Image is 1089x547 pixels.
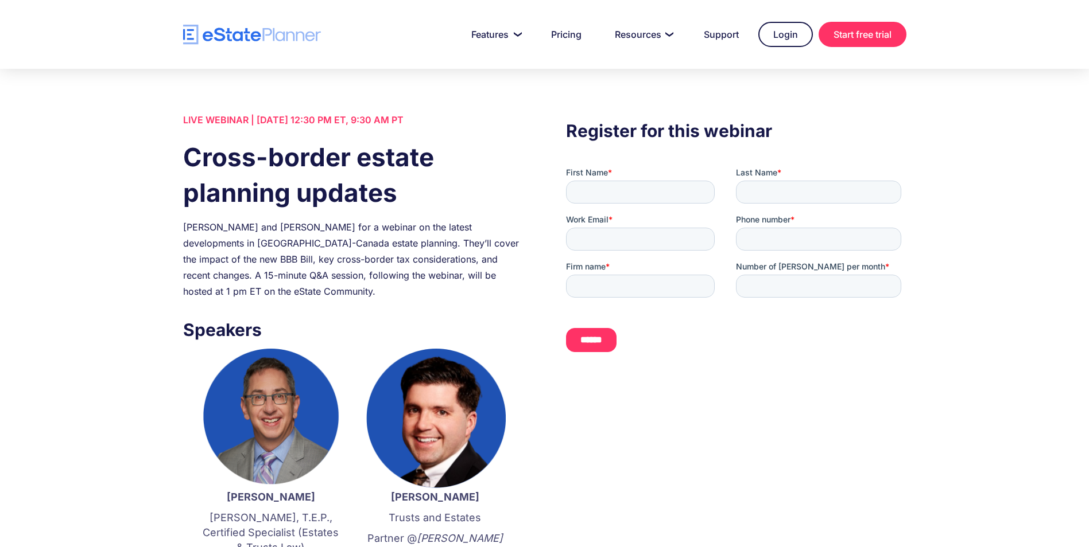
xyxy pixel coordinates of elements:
p: Trusts and Estates [365,510,506,525]
a: Features [458,23,532,46]
div: LIVE WEBINAR | [DATE] 12:30 PM ET, 9:30 AM PT [183,112,523,128]
a: Login [758,22,813,47]
a: Start free trial [819,22,906,47]
h3: Speakers [183,317,523,343]
strong: [PERSON_NAME] [391,491,479,503]
h3: Register for this webinar [566,118,906,144]
iframe: Form 0 [566,167,906,362]
a: Resources [601,23,684,46]
a: Pricing [537,23,595,46]
a: home [183,25,321,45]
strong: [PERSON_NAME] [227,491,315,503]
a: Support [690,23,753,46]
div: [PERSON_NAME] and [PERSON_NAME] for a webinar on the latest developments in [GEOGRAPHIC_DATA]-Can... [183,219,523,299]
h1: Cross-border estate planning updates [183,139,523,210]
